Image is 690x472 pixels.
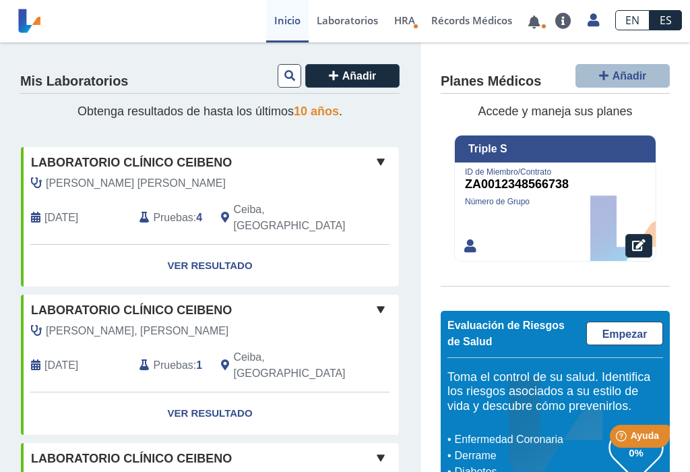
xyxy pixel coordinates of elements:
a: ES [650,10,682,30]
span: Ceiba, PR [233,349,345,382]
li: Derrame [451,448,609,464]
span: Ceiba, PR [233,202,345,234]
h5: Toma el control de su salud. Identifica los riesgos asociados a su estilo de vida y descubre cómo... [447,370,663,414]
div: : [129,349,211,382]
span: Pruebas [153,357,193,374]
span: Pruebas [153,210,193,226]
span: Evaluación de Riesgos de Salud [447,320,565,347]
span: Rosario Rodriguez, Jose [46,323,228,339]
b: 1 [196,359,202,371]
span: Baez Vallecillo, Luis [46,175,226,191]
a: EN [615,10,650,30]
span: HRA [394,13,415,27]
li: Enfermedad Coronaria [451,432,609,448]
span: Laboratorio Clínico Ceibeno [31,450,232,468]
span: Empezar [602,328,648,340]
button: Añadir [305,64,400,88]
span: 2025-04-26 [44,357,78,374]
span: Laboratorio Clínico Ceibeno [31,301,232,320]
iframe: Help widget launcher [570,419,675,457]
span: 2025-08-25 [44,210,78,226]
span: 10 años [294,105,339,118]
a: Empezar [586,322,663,345]
h4: Planes Médicos [441,73,541,90]
button: Añadir [575,64,670,88]
span: Añadir [613,70,647,82]
a: Ver Resultado [21,392,399,435]
b: 4 [196,212,202,223]
span: Añadir [342,70,377,82]
a: Ver Resultado [21,245,399,287]
div: : [129,202,211,234]
span: Accede y maneja sus planes [478,105,632,118]
span: Laboratorio Clínico Ceibeno [31,154,232,172]
h4: Mis Laboratorios [20,73,128,90]
span: Obtenga resultados de hasta los últimos . [77,105,342,118]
